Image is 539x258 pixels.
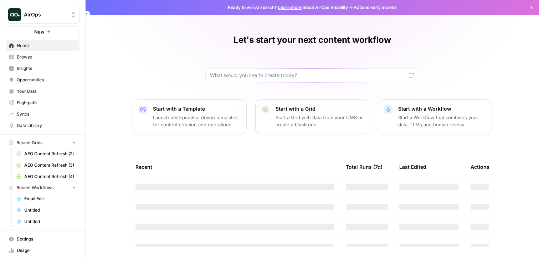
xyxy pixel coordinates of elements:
[153,105,241,112] p: Start with a Template
[135,157,334,177] div: Recent
[34,28,45,35] span: New
[17,65,76,72] span: Insights
[8,8,21,21] img: AirOps Logo
[210,72,406,79] input: What would you like to create today?
[24,173,76,180] span: AEO Content Refresh (4)
[133,99,247,134] button: Start with a TemplateLaunch best-practice driven templates for content creation and operations
[6,63,79,74] a: Insights
[17,42,76,49] span: Home
[6,86,79,97] a: Your Data
[13,204,79,216] a: Untitled
[471,157,489,177] div: Actions
[6,6,79,24] button: Workspace: AirOps
[17,122,76,129] span: Data Library
[346,157,383,177] div: Total Runs (7d)
[17,88,76,95] span: Your Data
[24,11,67,18] span: AirOps
[16,184,53,191] span: Recent Workflows
[276,114,363,128] p: Start a Grid with data from your CMS or create a blank one
[6,137,79,148] button: Recent Grids
[17,54,76,60] span: Browse
[399,157,426,177] div: Last Edited
[6,108,79,120] a: Syncs
[6,51,79,63] a: Browse
[6,74,79,86] a: Opportunities
[6,120,79,131] a: Data Library
[6,40,79,51] a: Home
[13,148,79,160] a: AEO Content Refresh (2)
[6,182,79,193] button: Recent Workflows
[378,99,492,134] button: Start with a WorkflowStart a Workflow that combines your data, LLMs and human review
[398,114,486,128] p: Start a Workflow that combines your data, LLMs and human review
[17,247,76,254] span: Usage
[17,111,76,117] span: Syncs
[13,193,79,204] a: Email Edit
[153,114,241,128] p: Launch best-practice driven templates for content creation and operations
[24,218,76,225] span: Untitled
[24,207,76,213] span: Untitled
[13,171,79,182] a: AEO Content Refresh (4)
[6,97,79,108] a: Flightpath
[6,245,79,256] a: Usage
[13,216,79,227] a: Untitled
[6,26,79,37] button: New
[24,196,76,202] span: Email Edit
[6,233,79,245] a: Settings
[17,100,76,106] span: Flightpath
[24,151,76,157] span: AEO Content Refresh (2)
[13,160,79,171] a: AEO Content Refresh (3)
[354,4,397,11] span: Actions early access
[233,34,391,46] h1: Let's start your next content workflow
[17,236,76,242] span: Settings
[276,105,363,112] p: Start with a Grid
[278,5,302,10] a: Learn more
[17,77,76,83] span: Opportunities
[228,4,348,11] span: Ready to win AI search? about AirOps Visibility
[24,162,76,168] span: AEO Content Refresh (3)
[398,105,486,112] p: Start with a Workflow
[255,99,369,134] button: Start with a GridStart a Grid with data from your CMS or create a blank one
[16,140,42,146] span: Recent Grids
